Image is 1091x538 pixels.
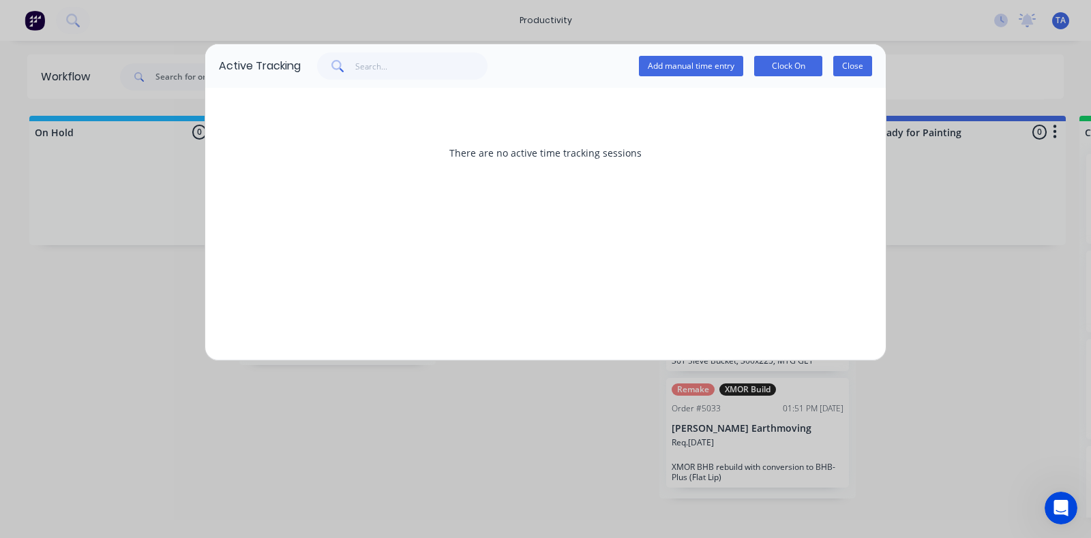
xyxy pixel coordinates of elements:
button: Close [833,56,872,76]
button: Add manual time entry [639,56,743,76]
div: There are no active time tracking sessions [219,101,872,204]
input: Search... [355,52,488,80]
div: Active Tracking [219,58,301,74]
iframe: Intercom live chat [1045,492,1077,524]
button: Clock On [754,56,822,76]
